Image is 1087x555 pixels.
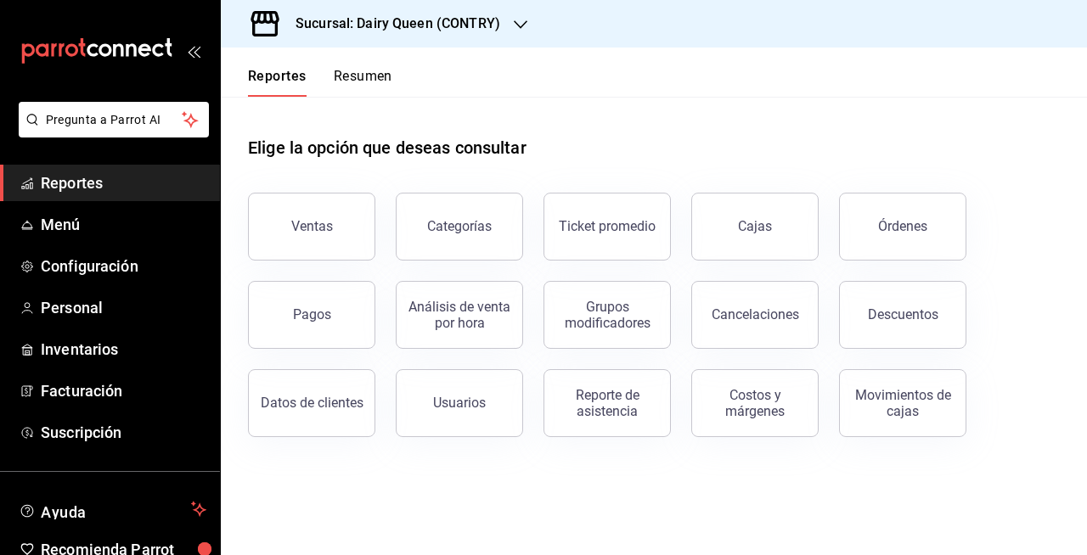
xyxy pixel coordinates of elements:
[555,387,660,419] div: Reporte de asistencia
[868,306,938,322] div: Descuentos
[850,387,955,419] div: Movimientos de cajas
[291,218,333,234] div: Ventas
[293,306,331,322] div: Pagos
[334,68,392,97] button: Resumen
[543,281,671,349] button: Grupos modificadores
[248,369,375,437] button: Datos de clientes
[248,68,307,97] button: Reportes
[41,421,206,444] span: Suscripción
[396,281,523,349] button: Análisis de venta por hora
[248,135,527,160] h1: Elige la opción que deseas consultar
[41,296,206,319] span: Personal
[41,255,206,277] span: Configuración
[41,213,206,236] span: Menú
[702,387,808,419] div: Costos y márgenes
[248,193,375,261] button: Ventas
[427,218,492,234] div: Categorías
[712,306,799,322] div: Cancelaciones
[839,193,966,261] button: Órdenes
[691,369,819,437] button: Costos y márgenes
[282,14,500,34] h3: Sucursal: Dairy Queen (CONTRY)
[691,193,819,261] a: Cajas
[543,369,671,437] button: Reporte de asistencia
[878,218,927,234] div: Órdenes
[839,369,966,437] button: Movimientos de cajas
[261,395,363,411] div: Datos de clientes
[19,102,209,137] button: Pregunta a Parrot AI
[187,44,200,58] button: open_drawer_menu
[41,338,206,361] span: Inventarios
[738,216,773,237] div: Cajas
[41,171,206,194] span: Reportes
[46,111,183,129] span: Pregunta a Parrot AI
[41,379,206,402] span: Facturación
[396,369,523,437] button: Usuarios
[559,218,656,234] div: Ticket promedio
[407,299,512,331] div: Análisis de venta por hora
[41,499,184,519] span: Ayuda
[433,395,486,411] div: Usuarios
[839,281,966,349] button: Descuentos
[12,123,209,141] a: Pregunta a Parrot AI
[248,281,375,349] button: Pagos
[396,193,523,261] button: Categorías
[691,281,819,349] button: Cancelaciones
[543,193,671,261] button: Ticket promedio
[248,68,392,97] div: navigation tabs
[555,299,660,331] div: Grupos modificadores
